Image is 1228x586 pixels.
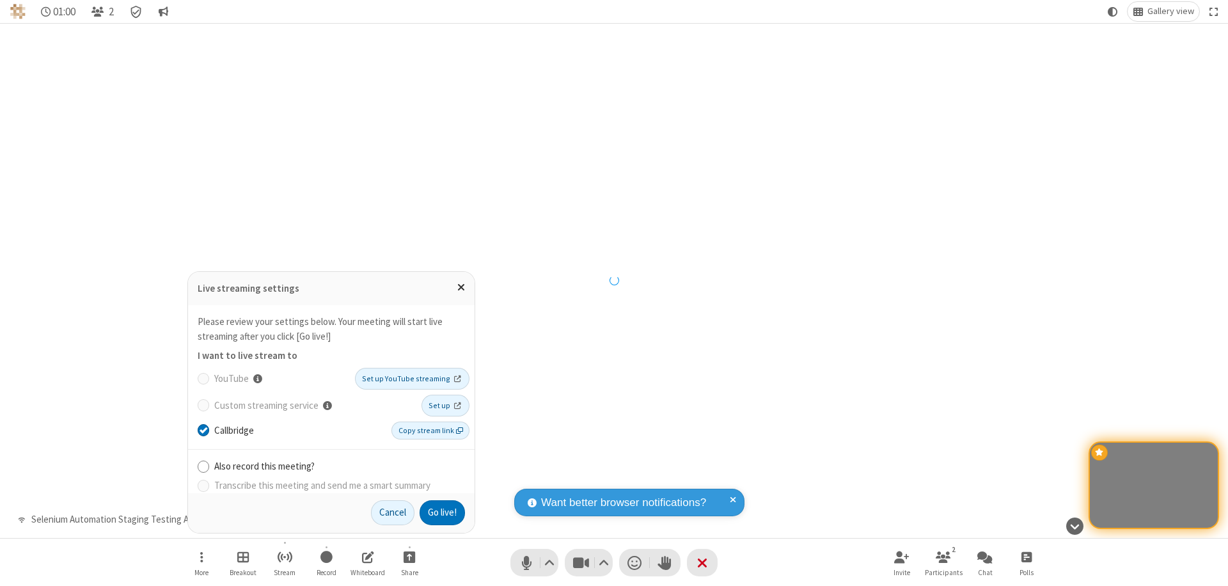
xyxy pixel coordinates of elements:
button: Raise hand [650,549,681,576]
div: 2 [949,544,959,555]
label: Transcribe this meeting and send me a smart summary [214,479,465,493]
a: Set up [421,395,469,416]
button: Stream [265,544,304,581]
button: Change layout [1128,2,1199,21]
button: Go live! [420,500,465,526]
label: Also record this meeting? [214,459,465,474]
button: Open menu [182,544,221,581]
button: End or leave meeting [687,549,718,576]
button: Live stream to a custom RTMP server must be set up before your meeting. [319,396,335,415]
button: Fullscreen [1204,2,1224,21]
button: Open chat [966,544,1004,581]
button: Cancel [371,500,414,526]
button: Copy stream link [391,422,469,439]
span: Stream [274,569,295,576]
button: Send a reaction [619,549,650,576]
span: Record [317,569,336,576]
button: Close popover [448,272,475,303]
div: Timer [36,2,81,21]
button: Audio settings [541,549,558,576]
button: Conversation [153,2,173,21]
button: Video setting [595,549,613,576]
span: Breakout [230,569,256,576]
span: Want better browser notifications? [541,495,706,511]
div: Meeting details Encryption enabled [124,2,148,21]
span: 01:00 [53,6,75,18]
button: Start recording [307,544,345,581]
label: Callbridge [214,424,387,438]
span: 2 [109,6,114,18]
button: Invite participants (⌘+Shift+I) [883,544,921,581]
label: I want to live stream to [198,349,297,361]
span: Chat [978,569,993,576]
img: QA Selenium DO NOT DELETE OR CHANGE [10,4,26,19]
button: Open participant list [924,544,963,581]
span: Polls [1019,569,1034,576]
button: Manage Breakout Rooms [224,544,262,581]
label: Custom streaming service [214,396,417,415]
button: Open participant list [86,2,119,21]
span: Share [401,569,418,576]
span: Gallery view [1147,6,1194,17]
span: Copy stream link [398,425,463,436]
span: Whiteboard [350,569,385,576]
button: Open poll [1007,544,1046,581]
label: Please review your settings below. Your meeting will start live streaming after you click [Go live!] [198,315,443,342]
button: Open shared whiteboard [349,544,387,581]
button: Mute (⌘+Shift+A) [510,549,558,576]
span: Invite [893,569,910,576]
button: Start sharing [390,544,429,581]
label: Live streaming settings [198,282,299,294]
div: Selenium Automation Staging Testing Account [26,512,221,527]
label: YouTube [214,369,350,388]
button: Live stream to YouTube must be set up before your meeting. For instructions on how to set it up, ... [249,369,265,388]
button: Using system theme [1103,2,1123,21]
span: More [194,569,209,576]
span: Participants [925,569,963,576]
a: Set up YouTube streaming [355,368,469,390]
button: Hide [1061,511,1088,541]
button: Stop video (⌘+Shift+V) [565,549,613,576]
